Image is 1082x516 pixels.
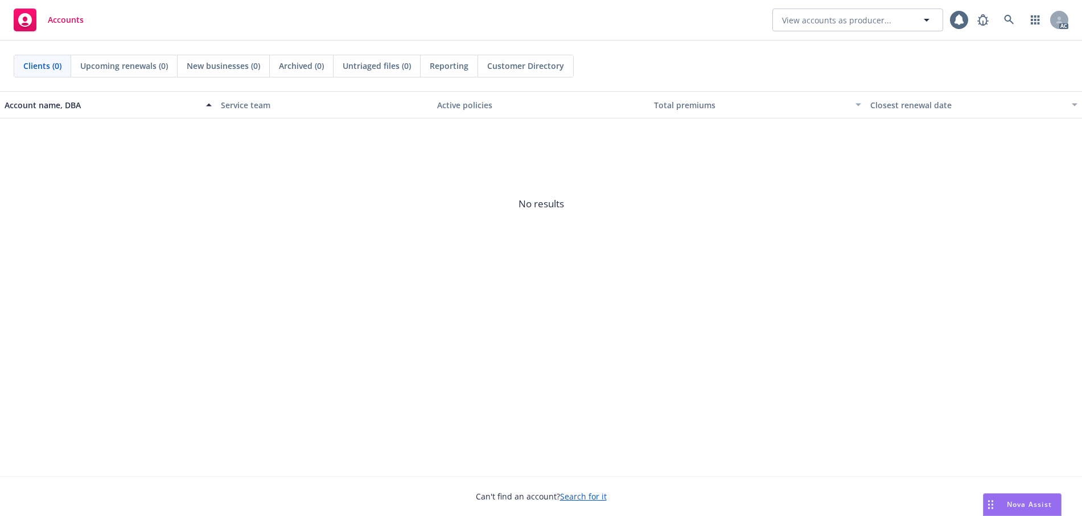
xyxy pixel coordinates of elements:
div: Active policies [437,99,644,111]
a: Search [998,9,1021,31]
a: Search for it [560,491,607,502]
button: Service team [216,91,433,118]
span: Reporting [430,60,468,72]
span: Clients (0) [23,60,61,72]
span: View accounts as producer... [782,14,891,26]
div: Total premiums [654,99,849,111]
button: Total premiums [649,91,866,118]
span: Can't find an account? [476,490,607,502]
span: Accounts [48,15,84,24]
span: Customer Directory [487,60,564,72]
button: Active policies [433,91,649,118]
a: Accounts [9,4,88,36]
div: Drag to move [984,494,998,515]
span: Nova Assist [1007,499,1052,509]
div: Closest renewal date [870,99,1065,111]
button: View accounts as producer... [772,9,943,31]
div: Service team [221,99,428,111]
a: Switch app [1024,9,1047,31]
span: Untriaged files (0) [343,60,411,72]
button: Nova Assist [983,493,1062,516]
span: New businesses (0) [187,60,260,72]
span: Upcoming renewals (0) [80,60,168,72]
div: Account name, DBA [5,99,199,111]
button: Closest renewal date [866,91,1082,118]
span: Archived (0) [279,60,324,72]
a: Report a Bug [972,9,994,31]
